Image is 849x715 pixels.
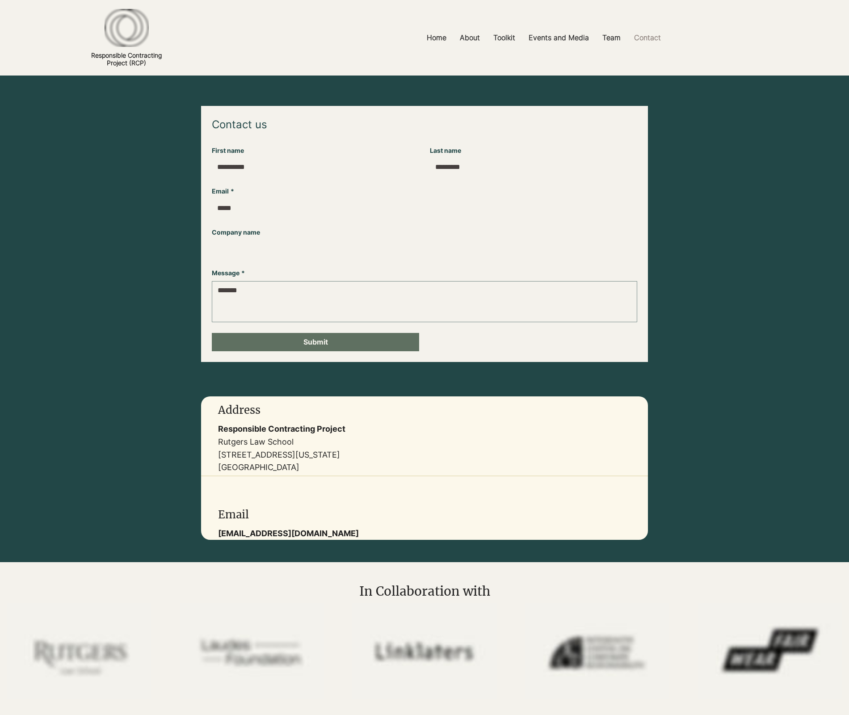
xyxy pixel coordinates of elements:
label: Last name [430,146,461,155]
img: rutgers_law_logo_edited.jpg [7,603,151,699]
input: First name [212,158,414,176]
span: Submit [303,338,328,346]
span: Rutgers Law School [STREET_ADDRESS][US_STATE] [GEOGRAPHIC_DATA] [218,437,340,472]
p: Home [422,28,451,48]
h2: Address [218,403,448,417]
h2: Email [218,508,448,522]
a: Events and Media [522,28,596,48]
label: Email [212,187,234,196]
p: Events and Media [524,28,593,48]
span: Contact us [212,118,267,131]
textarea: Message [212,285,637,318]
a: Toolkit [487,28,522,48]
a: About [453,28,487,48]
img: ICCR_logo_edited.jpg [525,603,669,699]
p: Team [598,28,625,48]
img: laudes_logo_edited.jpg [180,603,324,699]
a: [EMAIL_ADDRESS][DOMAIN_NAME] [218,529,359,538]
a: Home [420,28,453,48]
form: Contact us [212,117,637,352]
a: Contact [627,28,668,48]
a: Team [596,28,627,48]
label: Company name [212,228,260,237]
p: About [455,28,484,48]
p: Contact [630,28,665,48]
label: Message [212,269,245,278]
span: Responsible Contracting Project [218,424,345,433]
p: Toolkit [489,28,520,48]
a: Responsible ContractingProject (RCP) [91,51,162,67]
nav: Site [317,28,771,48]
span: In Collaboration with [359,583,490,599]
label: First name [212,146,244,155]
img: linklaters_logo_edited.jpg [352,603,496,699]
input: Email [212,199,632,217]
input: Company name [212,240,632,258]
input: Last name [430,158,632,176]
button: Submit [212,333,419,351]
img: fairwear_logo_edited.jpg [698,603,842,699]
